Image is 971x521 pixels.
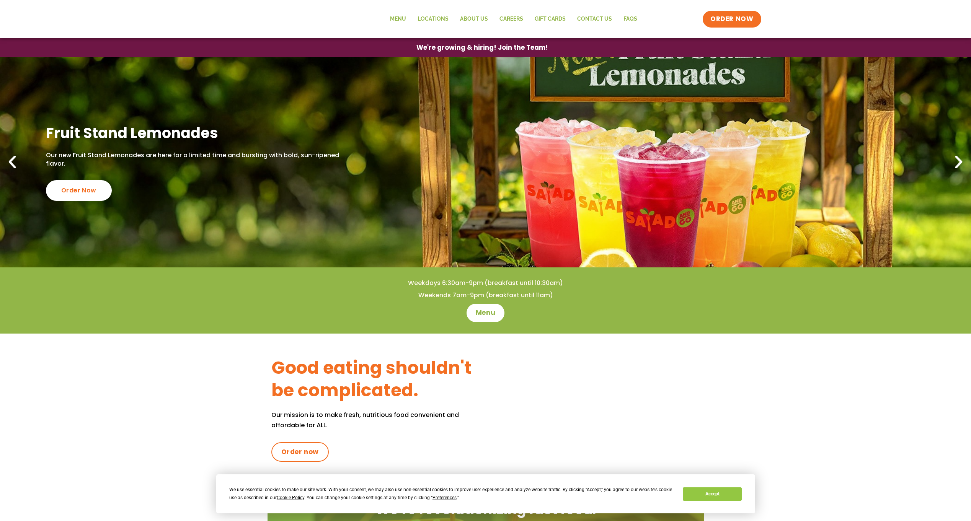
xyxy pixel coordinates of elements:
[271,410,486,430] p: Our mission is to make fresh, nutritious food convenient and affordable for ALL.
[46,180,112,201] div: Order Now
[210,4,325,34] img: new-SAG-logo-768×292
[494,10,529,28] a: Careers
[384,10,643,28] nav: Menu
[454,10,494,28] a: About Us
[277,495,304,500] span: Cookie Policy
[710,15,753,24] span: ORDER NOW
[703,11,761,28] a: ORDER NOW
[46,151,351,168] p: Our new Fruit Stand Lemonades are here for a limited time and bursting with bold, sun-ripened fla...
[15,291,956,300] h4: Weekends 7am-9pm (breakfast until 11am)
[529,10,571,28] a: GIFT CARDS
[571,10,618,28] a: Contact Us
[229,486,674,502] div: We use essential cookies to make our site work. With your consent, we may also use non-essential ...
[384,10,412,28] a: Menu
[432,495,457,500] span: Preferences
[416,44,548,51] span: We're growing & hiring! Join the Team!
[15,279,956,287] h4: Weekdays 6:30am-9pm (breakfast until 10:30am)
[683,487,742,501] button: Accept
[412,10,454,28] a: Locations
[467,304,504,322] a: Menu
[46,124,351,142] h2: Fruit Stand Lemonades
[405,39,560,57] a: We're growing & hiring! Join the Team!
[281,448,319,457] span: Order now
[271,442,329,462] a: Order now
[618,10,643,28] a: FAQs
[216,474,755,513] div: Cookie Consent Prompt
[271,357,486,402] h3: Good eating shouldn't be complicated.
[476,308,495,317] span: Menu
